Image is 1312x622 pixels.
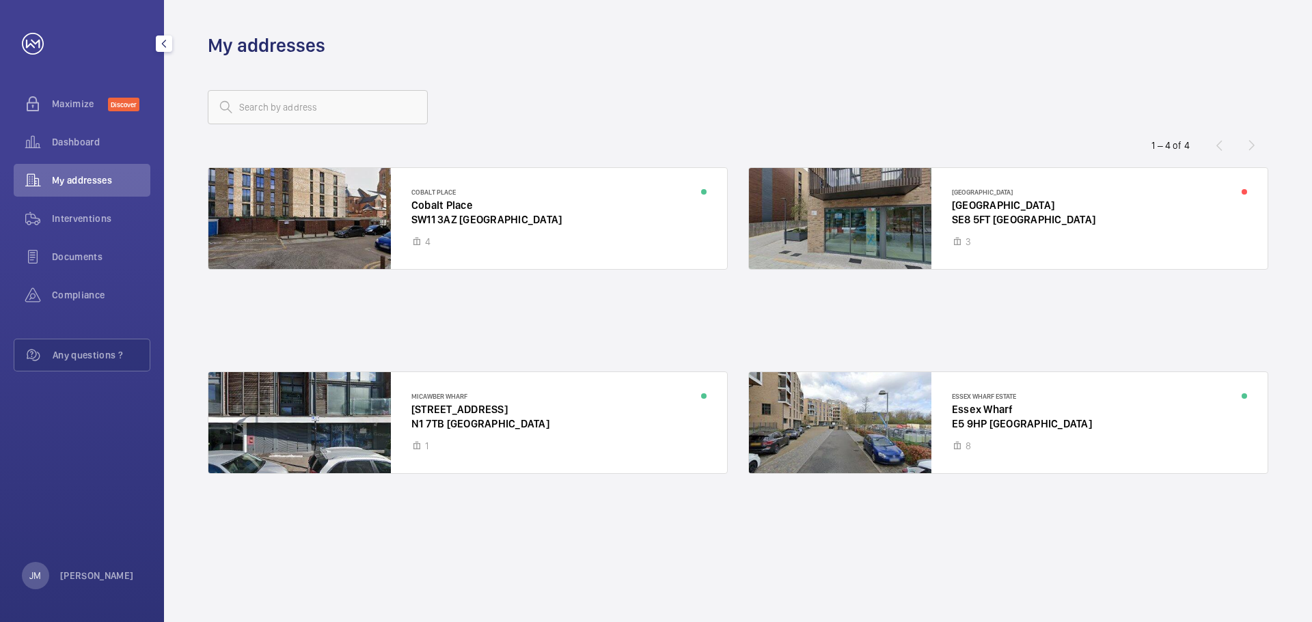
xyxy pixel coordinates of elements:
p: [PERSON_NAME] [60,569,134,582]
span: Any questions ? [53,348,150,362]
span: Dashboard [52,135,150,149]
span: My addresses [52,173,150,187]
span: Interventions [52,212,150,225]
span: Documents [52,250,150,264]
div: 1 – 4 of 4 [1151,139,1190,152]
span: Maximize [52,97,108,111]
input: Search by address [208,90,428,124]
h1: My addresses [208,33,325,58]
p: JM [29,569,41,582]
span: Compliance [52,288,150,302]
span: Discover [108,98,139,111]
